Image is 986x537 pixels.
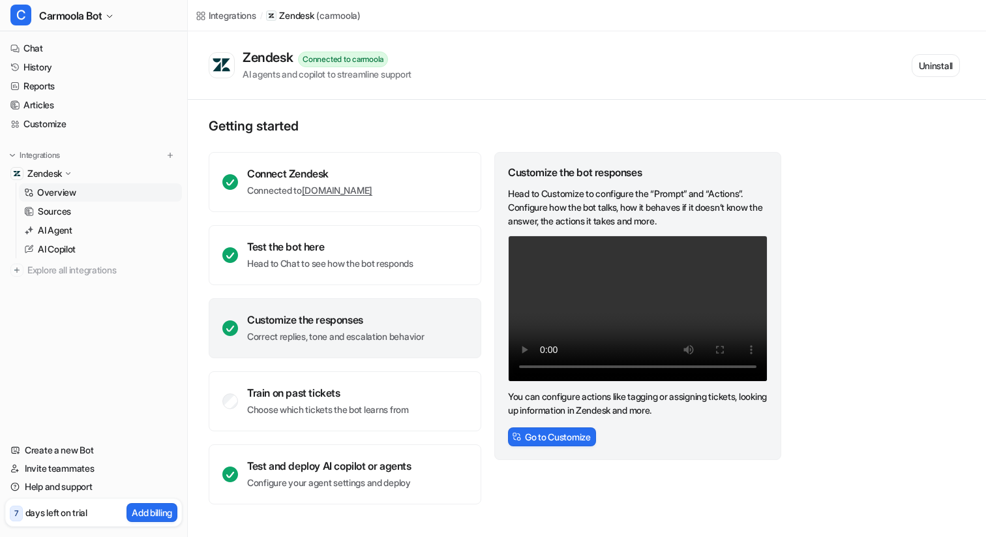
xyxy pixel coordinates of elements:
p: Connected to [247,184,372,197]
video: Your browser does not support the video tag. [508,236,768,382]
a: History [5,58,182,76]
p: Configure your agent settings and deploy [247,476,411,489]
a: Overview [19,183,182,202]
p: AI Copilot [38,243,76,256]
span: Explore all integrations [27,260,177,281]
div: Zendesk [243,50,298,65]
button: Go to Customize [508,427,596,446]
span: / [260,10,263,22]
a: Chat [5,39,182,57]
a: Help and support [5,478,182,496]
img: CstomizeIcon [512,432,521,441]
p: days left on trial [25,506,87,519]
button: Integrations [5,149,64,162]
p: Overview [37,186,76,199]
div: Connected to carmoola [298,52,388,67]
div: Customize the bot responses [508,166,768,179]
p: Head to Chat to see how the bot responds [247,257,413,270]
button: Uninstall [912,54,960,77]
div: Test the bot here [247,240,413,253]
div: Customize the responses [247,313,424,326]
p: Zendesk [279,9,314,22]
a: AI Agent [19,221,182,239]
a: Invite teammates [5,459,182,478]
img: menu_add.svg [166,151,175,160]
p: Choose which tickets the bot learns from [247,403,409,416]
p: Add billing [132,506,172,519]
a: Zendesk(carmoola) [266,9,360,22]
img: Zendesk logo [212,57,232,73]
button: Add billing [127,503,177,522]
a: [DOMAIN_NAME] [302,185,372,196]
a: Integrations [196,8,256,22]
div: Test and deploy AI copilot or agents [247,459,411,472]
span: Carmoola Bot [39,7,102,25]
span: C [10,5,31,25]
a: Customize [5,115,182,133]
div: Integrations [209,8,256,22]
p: 7 [14,508,18,519]
a: Explore all integrations [5,261,182,279]
p: You can configure actions like tagging or assigning tickets, looking up information in Zendesk an... [508,390,768,417]
p: Head to Customize to configure the “Prompt” and “Actions”. Configure how the bot talks, how it be... [508,187,768,228]
a: AI Copilot [19,240,182,258]
img: explore all integrations [10,264,23,277]
p: Integrations [20,150,60,161]
a: Create a new Bot [5,441,182,459]
p: Sources [38,205,71,218]
a: Articles [5,96,182,114]
a: Sources [19,202,182,221]
div: AI agents and copilot to streamline support [243,67,411,81]
a: Reports [5,77,182,95]
p: Correct replies, tone and escalation behavior [247,330,424,343]
p: ( carmoola ) [316,9,360,22]
img: expand menu [8,151,17,160]
div: Connect Zendesk [247,167,372,180]
p: Zendesk [27,167,62,180]
img: Zendesk [13,170,21,177]
p: Getting started [209,118,783,134]
div: Train on past tickets [247,386,409,399]
p: AI Agent [38,224,72,237]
